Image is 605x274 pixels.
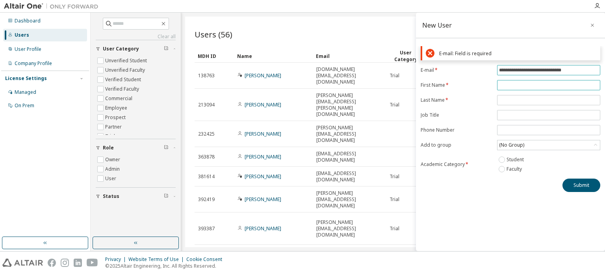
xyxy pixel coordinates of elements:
span: Role [103,145,114,151]
div: Website Terms of Use [128,256,186,263]
label: Employee [105,103,129,113]
div: User Profile [15,46,41,52]
button: Role [96,139,176,157]
label: Unverified Faculty [105,65,147,75]
div: Managed [15,89,36,95]
span: Trial [390,226,399,232]
span: Clear filter [164,193,169,199]
button: Status [96,188,176,205]
div: User Category [389,49,422,63]
a: [PERSON_NAME] [245,101,281,108]
span: [PERSON_NAME][EMAIL_ADDRESS][DOMAIN_NAME] [316,125,382,144]
div: Cookie Consent [186,256,227,263]
div: Dashboard [15,18,41,24]
span: Status [103,193,119,199]
div: License Settings [5,75,47,82]
label: Commercial [105,94,134,103]
div: Users [15,32,29,38]
label: Job Title [421,112,492,118]
img: facebook.svg [48,259,56,267]
div: (No Group) [497,140,600,150]
a: [PERSON_NAME] [245,196,281,203]
div: Email [316,50,383,62]
img: altair_logo.svg [2,259,43,267]
span: 213094 [198,102,215,108]
label: Trial [105,132,117,141]
span: [EMAIL_ADDRESS][DOMAIN_NAME] [316,151,382,163]
label: Student [507,155,525,164]
label: E-mail [421,67,492,73]
label: Verified Faculty [105,84,141,94]
span: 232425 [198,131,215,137]
a: [PERSON_NAME] [245,72,281,79]
span: 392419 [198,196,215,203]
label: Faculty [507,164,523,174]
label: Phone Number [421,127,492,133]
span: 381614 [198,173,215,180]
div: (No Group) [498,141,525,149]
a: Clear all [96,34,176,40]
span: [PERSON_NAME][EMAIL_ADDRESS][DOMAIN_NAME] [316,219,382,238]
div: Name [237,50,310,62]
span: [PERSON_NAME][EMAIL_ADDRESS][DOMAIN_NAME] [316,190,382,209]
label: User [105,174,118,183]
label: Prospect [105,113,127,122]
label: First Name [421,82,492,88]
label: Verified Student [105,75,143,84]
img: Altair One [4,2,102,10]
div: On Prem [15,103,34,109]
button: Submit [562,179,600,192]
span: [PERSON_NAME][EMAIL_ADDRESS][PERSON_NAME][DOMAIN_NAME] [316,92,382,117]
label: Unverified Student [105,56,148,65]
label: Academic Category [421,161,492,168]
span: Clear filter [164,46,169,52]
span: [EMAIL_ADDRESS][DOMAIN_NAME] [316,170,382,183]
button: User Category [96,40,176,58]
span: Trial [390,173,399,180]
label: Add to group [421,142,492,148]
img: youtube.svg [87,259,98,267]
span: [DOMAIN_NAME][EMAIL_ADDRESS][DOMAIN_NAME] [316,66,382,85]
span: 138763 [198,73,215,79]
a: [PERSON_NAME] [245,130,281,137]
a: [PERSON_NAME] [245,225,281,232]
div: Privacy [105,256,128,263]
p: © 2025 Altair Engineering, Inc. All Rights Reserved. [105,263,227,269]
label: Partner [105,122,123,132]
span: 393387 [198,226,215,232]
span: 363878 [198,154,215,160]
div: MDH ID [198,50,231,62]
div: New User [422,22,452,28]
label: Admin [105,164,121,174]
span: Users (56) [195,29,232,40]
a: [PERSON_NAME] [245,153,281,160]
label: Last Name [421,97,492,103]
img: instagram.svg [61,259,69,267]
label: Owner [105,155,122,164]
span: Trial [390,102,399,108]
div: E-mail: Field is required [439,50,597,56]
span: Clear filter [164,145,169,151]
a: [PERSON_NAME] [245,173,281,180]
span: Trial [390,73,399,79]
div: Company Profile [15,60,52,67]
span: User Category [103,46,139,52]
img: linkedin.svg [74,259,82,267]
span: Trial [390,196,399,203]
